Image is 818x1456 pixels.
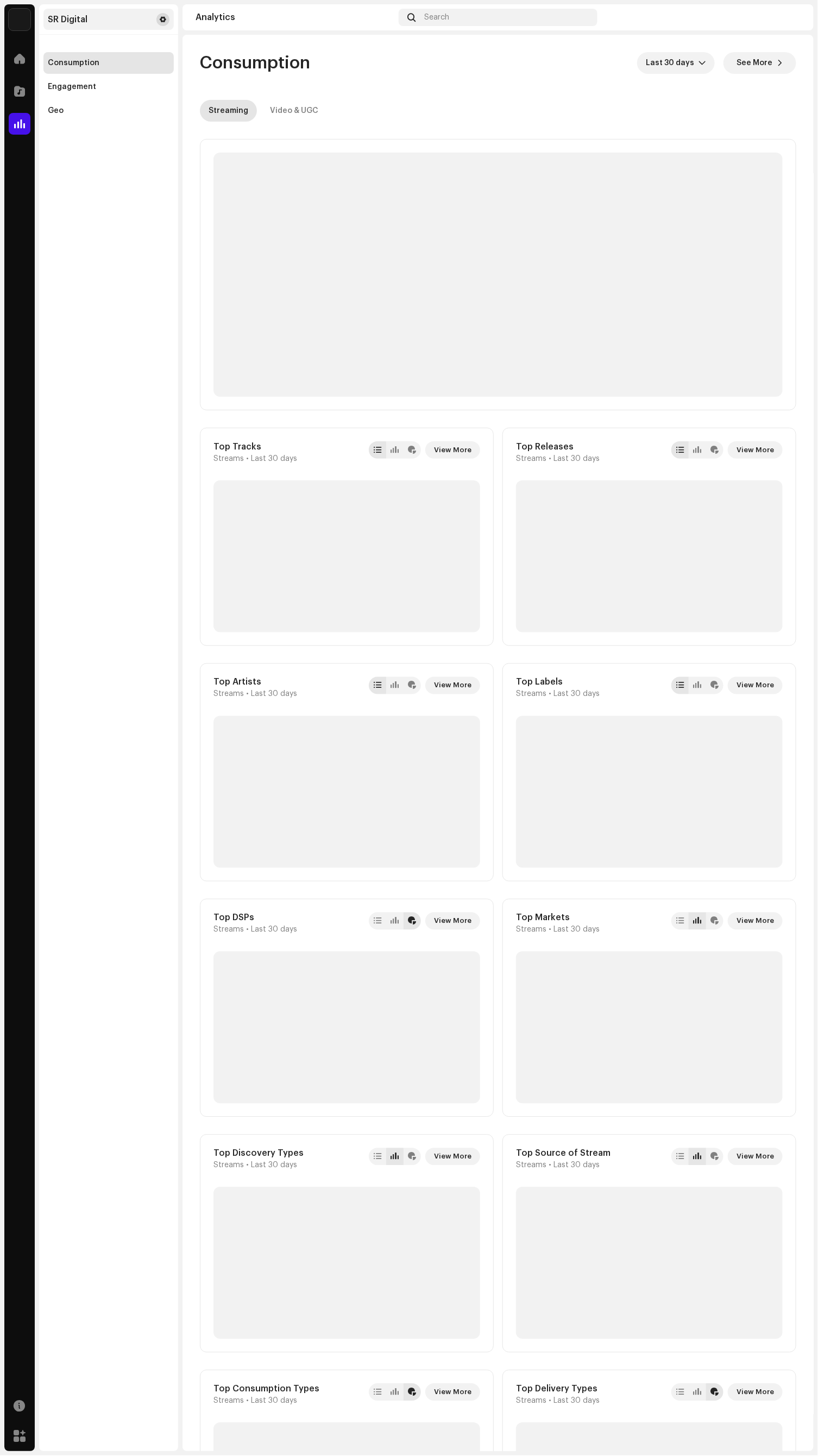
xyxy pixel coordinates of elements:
[553,1397,600,1406] span: Last 30 days
[434,1382,471,1403] span: View More
[737,675,774,697] span: View More
[48,106,64,115] div: Geo
[246,454,249,463] span: •
[737,1382,774,1403] span: View More
[43,76,174,98] re-m-nav-item: Engagement
[213,690,244,699] span: Streams
[251,454,297,463] span: Last 30 days
[48,15,87,24] div: SR Digital‎
[516,1384,600,1395] div: Top Delivery Types
[516,441,600,452] div: Top Releases
[425,1148,480,1166] button: View More
[549,454,551,463] span: •
[553,1161,600,1170] span: Last 30 days
[737,1146,774,1168] span: View More
[246,1397,249,1406] span: •
[213,1397,244,1406] span: Streams
[213,913,297,923] div: Top DSPs
[549,926,551,934] span: •
[213,1384,319,1395] div: Top Consumption Types
[425,913,480,930] button: View More
[516,1148,611,1159] div: Top Source of Stream
[516,926,546,934] span: Streams
[723,52,796,74] button: See More
[516,913,600,923] div: Top Markets
[213,1161,244,1170] span: Streams
[728,1148,783,1166] button: View More
[553,454,600,463] span: Last 30 days
[549,690,551,699] span: •
[270,100,318,122] div: Video & UGC
[434,439,471,461] span: View More
[549,1161,551,1170] span: •
[246,926,249,934] span: •
[516,454,546,463] span: Streams
[516,690,546,699] span: Streams
[553,926,600,934] span: Last 30 days
[251,1397,297,1406] span: Last 30 days
[728,913,783,930] button: View More
[434,1146,471,1168] span: View More
[43,100,174,122] re-m-nav-item: Geo
[48,59,99,67] div: Consumption
[425,441,480,459] button: View More
[728,677,783,694] button: View More
[783,9,801,26] img: 590b8f2b-0e9b-43f4-8555-843e2a82516d
[425,677,480,694] button: View More
[213,677,297,688] div: Top Artists
[200,52,310,74] span: Consumption
[728,441,783,459] button: View More
[246,1161,249,1170] span: •
[43,52,174,74] re-m-nav-item: Consumption
[213,926,244,934] span: Streams
[424,13,449,22] span: Search
[213,441,297,452] div: Top Tracks
[699,52,706,74] div: dropdown trigger
[196,13,394,22] div: Analytics
[553,690,600,699] span: Last 30 days
[251,690,297,699] span: Last 30 days
[646,52,699,74] span: Last 30 days
[425,1384,480,1401] button: View More
[737,439,774,461] span: View More
[209,100,248,122] div: Streaming
[549,1397,551,1406] span: •
[516,1397,546,1406] span: Streams
[737,910,774,932] span: View More
[246,690,249,699] span: •
[251,926,297,934] span: Last 30 days
[9,9,30,30] img: c1aec8e0-cc53-42f4-96df-0a0a8a61c953
[434,675,471,697] span: View More
[516,1161,546,1170] span: Streams
[516,677,600,688] div: Top Labels
[434,910,471,932] span: View More
[48,83,96,91] div: Engagement
[251,1161,297,1170] span: Last 30 days
[213,454,244,463] span: Streams
[213,1148,304,1159] div: Top Discovery Types
[728,1384,783,1401] button: View More
[737,52,772,74] span: See More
